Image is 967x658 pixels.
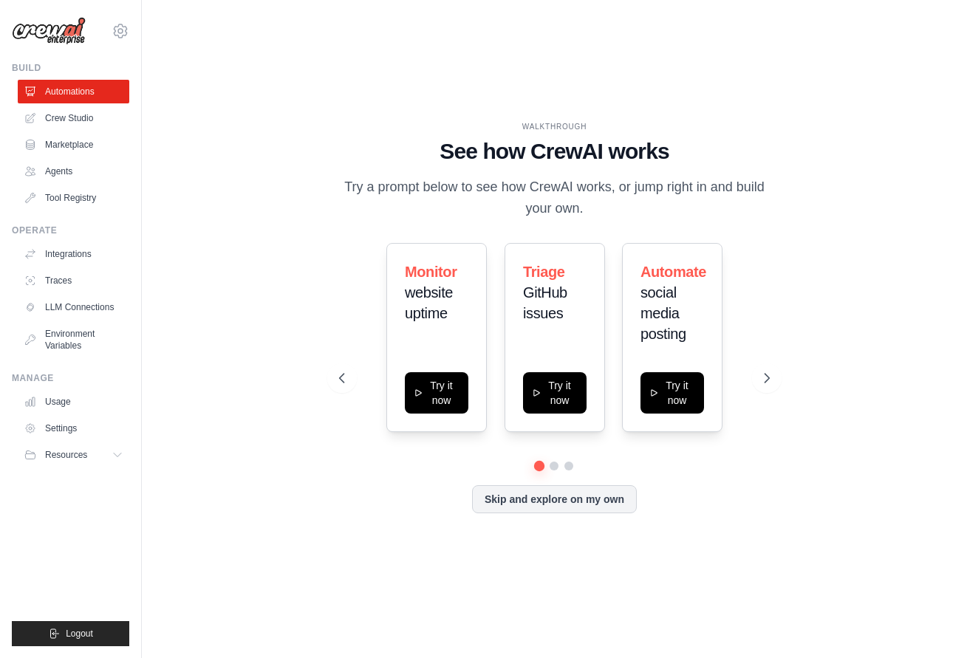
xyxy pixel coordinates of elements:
div: Manage [12,372,129,384]
a: Tool Registry [18,186,129,210]
div: Build [12,62,129,74]
a: Agents [18,160,129,183]
a: Environment Variables [18,322,129,357]
button: Resources [18,443,129,467]
a: Automations [18,80,129,103]
a: Crew Studio [18,106,129,130]
span: Monitor [405,264,457,280]
span: Triage [523,264,565,280]
a: Usage [18,390,129,414]
button: Skip and explore on my own [472,485,637,513]
button: Try it now [640,372,704,414]
a: Integrations [18,242,129,266]
span: GitHub issues [523,284,567,321]
h1: See how CrewAI works [339,138,770,165]
button: Try it now [405,372,468,414]
img: Logo [12,17,86,45]
a: Marketplace [18,133,129,157]
div: Operate [12,225,129,236]
span: social media posting [640,284,686,342]
span: website uptime [405,284,453,321]
div: WALKTHROUGH [339,121,770,132]
a: LLM Connections [18,295,129,319]
a: Settings [18,417,129,440]
span: Resources [45,449,87,461]
span: Logout [66,628,93,640]
a: Traces [18,269,129,292]
button: Try it now [523,372,587,414]
span: Automate [640,264,706,280]
p: Try a prompt below to see how CrewAI works, or jump right in and build your own. [339,177,770,220]
button: Logout [12,621,129,646]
